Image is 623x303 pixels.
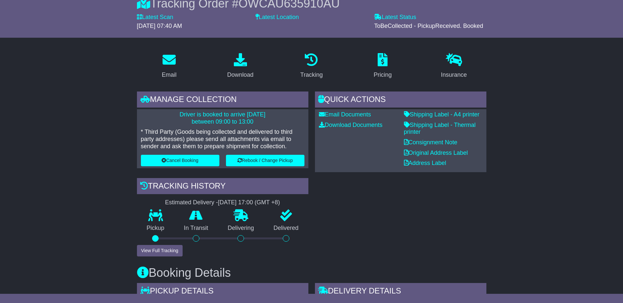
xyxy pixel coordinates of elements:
[218,225,264,232] p: Delivering
[137,14,173,21] label: Latest Scan
[437,51,471,82] a: Insurance
[315,283,486,301] div: Delivery Details
[404,160,446,166] a: Address Label
[137,245,183,256] button: View Full Tracking
[137,199,308,206] div: Estimated Delivery -
[319,122,383,128] a: Download Documents
[296,51,327,82] a: Tracking
[223,51,258,82] a: Download
[404,150,468,156] a: Original Address Label
[162,71,176,79] div: Email
[141,129,304,150] p: * Third Party (Goods being collected and delivered to third party addresses) please send all atta...
[218,199,280,206] div: [DATE] 17:00 (GMT +8)
[137,225,174,232] p: Pickup
[141,155,219,166] button: Cancel Booking
[137,283,308,301] div: Pickup Details
[137,23,182,29] span: [DATE] 07:40 AM
[404,139,457,146] a: Consignment Note
[256,14,299,21] label: Latest Location
[300,71,323,79] div: Tracking
[404,122,476,135] a: Shipping Label - Thermal printer
[264,225,308,232] p: Delivered
[137,266,486,279] h3: Booking Details
[141,111,304,125] p: Driver is booked to arrive [DATE] between 09:00 to 13:00
[374,71,392,79] div: Pricing
[319,111,371,118] a: Email Documents
[315,91,486,109] div: Quick Actions
[157,51,181,82] a: Email
[374,14,416,21] label: Latest Status
[137,91,308,109] div: Manage collection
[374,23,483,29] span: ToBeCollected - PickupReceived. Booked
[227,71,254,79] div: Download
[226,155,304,166] button: Rebook / Change Pickup
[137,178,308,196] div: Tracking history
[174,225,218,232] p: In Transit
[369,51,396,82] a: Pricing
[441,71,467,79] div: Insurance
[404,111,479,118] a: Shipping Label - A4 printer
